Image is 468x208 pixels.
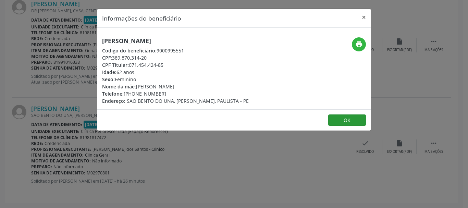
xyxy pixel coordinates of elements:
div: Feminino [102,76,249,83]
button: OK [328,114,366,126]
span: Idade: [102,69,116,75]
span: CPF: [102,54,112,61]
button: print [352,37,366,51]
h5: Informações do beneficiário [102,14,181,23]
span: CPF Titular: [102,62,129,68]
div: 071.454.424-85 [102,61,249,69]
span: Telefone: [102,90,124,97]
span: SAO BENTO DO UNA, [PERSON_NAME], PAULISTA - PE [127,98,249,104]
i: print [355,40,363,48]
span: Código do beneficiário: [102,47,157,54]
div: 62 anos [102,69,249,76]
h5: [PERSON_NAME] [102,37,249,45]
div: 9000995551 [102,47,249,54]
span: Nome da mãe: [102,83,136,90]
div: [PHONE_NUMBER] [102,90,249,97]
button: Close [357,9,371,26]
div: [PERSON_NAME] [102,83,249,90]
span: Sexo: [102,76,115,83]
span: Endereço: [102,98,125,104]
div: 389.870.314-20 [102,54,249,61]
